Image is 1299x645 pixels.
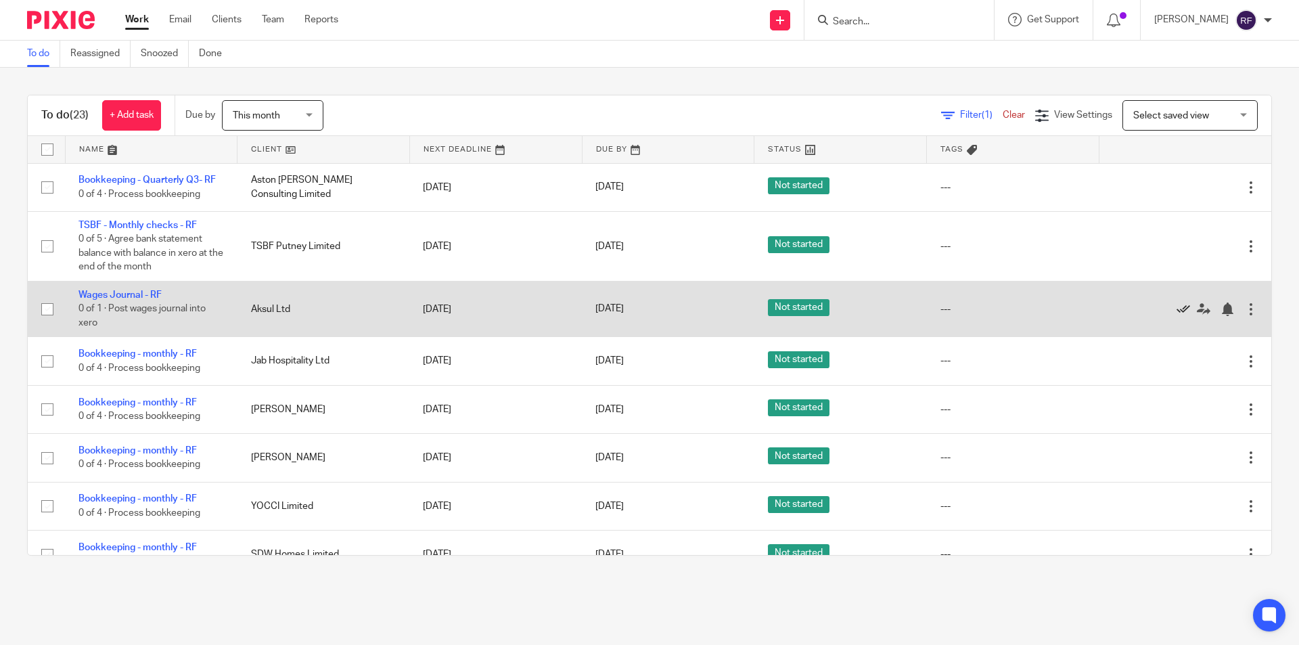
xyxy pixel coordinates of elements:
td: TSBF Putney Limited [237,211,410,281]
div: --- [940,451,1086,464]
span: [DATE] [595,183,624,192]
span: Not started [768,236,829,253]
td: [DATE] [409,163,582,211]
span: Not started [768,299,829,316]
a: TSBF - Monthly checks - RF [78,221,197,230]
a: Reassigned [70,41,131,67]
a: Email [169,13,191,26]
td: [DATE] [409,337,582,385]
p: Due by [185,108,215,122]
td: [DATE] [409,434,582,482]
span: Not started [768,544,829,561]
span: Select saved view [1133,111,1209,120]
h1: To do [41,108,89,123]
span: [DATE] [595,453,624,462]
span: [DATE] [595,405,624,414]
span: (23) [70,110,89,120]
span: [DATE] [595,242,624,251]
span: Not started [768,351,829,368]
a: Clear [1003,110,1025,120]
span: Filter [960,110,1003,120]
span: 0 of 1 · Post wages journal into xero [78,305,206,328]
a: Done [199,41,232,67]
td: [DATE] [409,385,582,433]
a: To do [27,41,60,67]
a: Mark as done [1177,302,1197,315]
td: [DATE] [409,211,582,281]
td: [PERSON_NAME] [237,434,410,482]
td: [PERSON_NAME] [237,385,410,433]
div: --- [940,403,1086,416]
div: --- [940,303,1086,316]
td: [DATE] [409,531,582,579]
a: Bookkeeping - monthly - RF [78,398,197,407]
a: Snoozed [141,41,189,67]
a: Wages Journal - RF [78,290,162,300]
td: Aston [PERSON_NAME] Consulting Limited [237,163,410,211]
a: Bookkeeping - monthly - RF [78,446,197,455]
span: 0 of 4 · Process bookkeeping [78,363,200,373]
input: Search [831,16,953,28]
span: 0 of 4 · Process bookkeeping [78,190,200,199]
span: [DATE] [595,550,624,559]
span: Not started [768,177,829,194]
a: Bookkeeping - monthly - RF [78,494,197,504]
span: [DATE] [595,502,624,511]
span: View Settings [1054,110,1112,120]
a: Team [262,13,284,26]
span: This month [233,111,280,120]
a: Work [125,13,149,26]
div: --- [940,354,1086,368]
a: Reports [304,13,338,26]
td: [DATE] [409,281,582,336]
span: Tags [940,146,963,153]
a: Bookkeeping - monthly - RF [78,543,197,552]
span: 0 of 5 · Agree bank statement balance with balance in xero at the end of the month [78,235,223,272]
span: 0 of 4 · Process bookkeeping [78,508,200,518]
td: SDW Homes Limited [237,531,410,579]
td: YOCCI Limited [237,482,410,530]
span: Not started [768,447,829,464]
span: [DATE] [595,305,624,314]
span: 0 of 4 · Process bookkeeping [78,460,200,470]
div: --- [940,499,1086,513]
span: Get Support [1027,15,1079,24]
a: + Add task [102,100,161,131]
p: [PERSON_NAME] [1154,13,1229,26]
span: (1) [982,110,993,120]
td: [DATE] [409,482,582,530]
div: --- [940,181,1086,194]
span: 0 of 4 · Process bookkeeping [78,412,200,421]
img: svg%3E [1235,9,1257,31]
a: Clients [212,13,242,26]
a: Bookkeeping - Quarterly Q3- RF [78,175,216,185]
img: Pixie [27,11,95,29]
a: Bookkeeping - monthly - RF [78,349,197,359]
td: Aksul Ltd [237,281,410,336]
span: Not started [768,399,829,416]
span: [DATE] [595,357,624,366]
div: --- [940,548,1086,561]
div: --- [940,240,1086,253]
td: Jab Hospitality Ltd [237,337,410,385]
span: Not started [768,496,829,513]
